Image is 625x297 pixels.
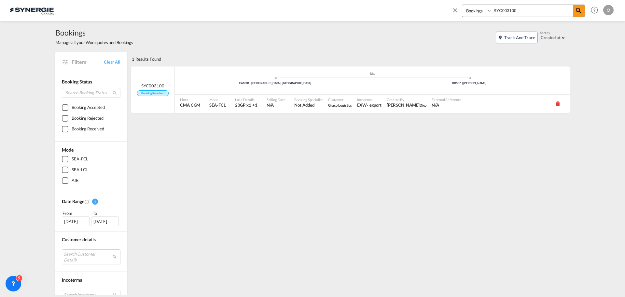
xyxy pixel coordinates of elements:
span: icon-magnify [573,5,585,17]
div: CAMTR | [GEOGRAPHIC_DATA], [GEOGRAPHIC_DATA] [178,81,372,85]
span: Daniel Dico [387,102,426,108]
div: Help [589,5,603,16]
span: CMA CGM [180,102,200,108]
span: Graco Logistics [328,102,352,108]
div: Customer details [62,236,120,243]
span: 20GP x 1 , 40HC x 1 [235,102,257,108]
span: Manage all your Won quotes and Bookings [55,39,133,45]
div: - export [367,102,382,108]
span: Sort by [540,30,550,35]
div: SEA-FCL [72,156,88,162]
div: SEA-LCL [72,167,88,173]
input: Enter Booking ID, Reference ID, Order ID [492,5,573,16]
span: Liner [180,97,200,102]
md-icon: icon-map-marker [498,35,503,40]
md-icon: icon-delete [555,100,561,107]
div: To [92,210,121,216]
span: Date Range [62,199,84,204]
span: External Reference [432,97,461,102]
md-checkbox: AIR [62,177,120,184]
span: EXW export [357,102,382,108]
span: Sailing Date [267,97,285,102]
md-icon: icon-magnify [112,91,117,96]
span: Booking Received [137,90,168,97]
md-icon: icon-close [451,7,459,14]
div: Booking Status [62,79,120,85]
div: SYC003100 Booking Received assets/icons/custom/ship-fill.svgassets/icons/custom/roll-o-plane.svgP... [131,67,570,113]
span: 1 [92,199,98,205]
md-icon: assets/icons/custom/ship-fill.svg [368,72,376,75]
div: AIR [72,177,78,184]
span: Incoterms [62,277,82,283]
span: Booking Specialist [294,97,323,102]
div: O [603,5,614,15]
div: [DATE] [62,216,90,226]
span: Bookings [55,27,133,38]
span: Booking Status [62,79,92,84]
div: BRSSZ | [PERSON_NAME] [372,81,567,85]
span: Graco Logistics [328,103,352,107]
div: From [62,210,90,216]
div: [DATE] [91,216,119,226]
span: Customer [328,97,352,102]
span: Created By [387,97,426,102]
md-checkbox: SEA-LCL [62,167,120,173]
md-icon: icon-magnify [575,7,583,15]
span: SEA-FCL [209,102,226,108]
span: icon-close [451,5,462,20]
span: Not Added [294,102,323,108]
md-checkbox: SEA-FCL [62,156,120,162]
a: Clear All [104,59,120,65]
input: Search Booking Status [62,88,120,98]
span: N/A [267,102,285,108]
div: Booking Rejected [72,115,103,122]
div: 1 Results Found [132,52,161,66]
span: From To [DATE][DATE] [62,210,120,226]
img: 1f56c880d42311ef80fc7dca854c8e59.png [10,3,54,18]
span: Load Details [235,97,257,102]
div: EXW [357,102,367,108]
span: Customer details [62,237,95,242]
div: Created at [541,35,561,40]
span: N/A [432,102,461,108]
div: Booking Received [72,126,104,132]
button: icon-map-markerTrack and Trace [496,32,537,43]
span: Mode [62,147,74,153]
span: Dico [420,103,427,107]
span: Filters [72,58,104,66]
div: Booking Accepted [72,104,104,111]
span: Incoterms [357,97,382,102]
md-icon: Created On [84,199,90,204]
span: SYC003100 [141,83,164,89]
span: Mode [209,97,226,102]
span: Help [589,5,600,16]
